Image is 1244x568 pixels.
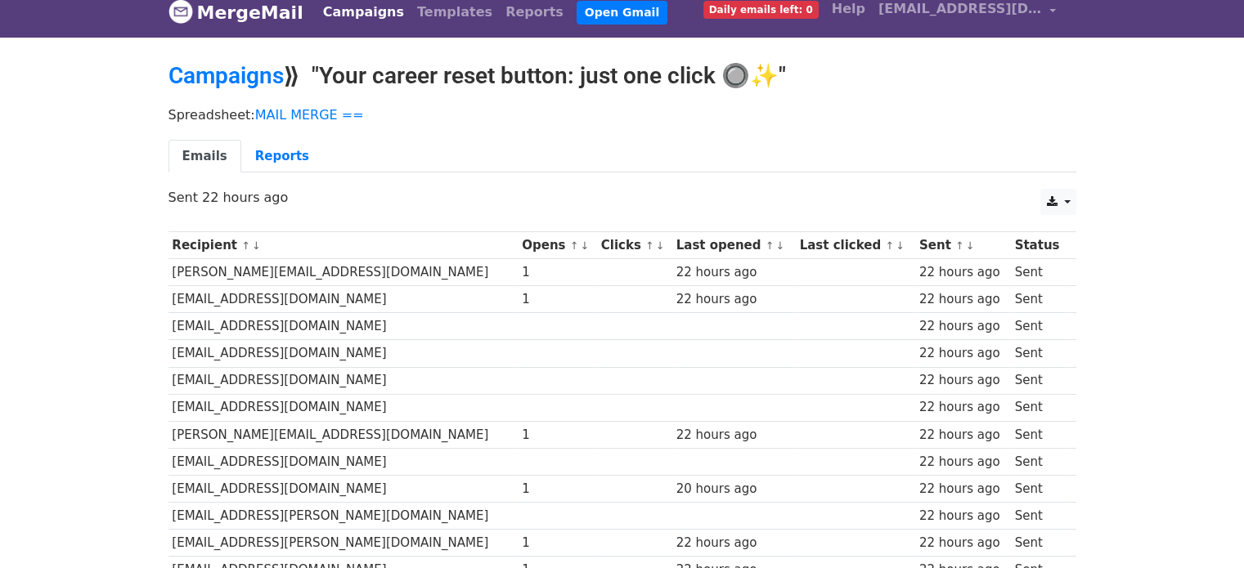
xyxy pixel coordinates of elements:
a: ↓ [966,239,975,252]
div: 22 hours ago [919,344,1007,363]
td: [EMAIL_ADDRESS][DOMAIN_NAME] [168,475,519,502]
td: [EMAIL_ADDRESS][PERSON_NAME][DOMAIN_NAME] [168,503,519,530]
a: ↓ [775,239,784,252]
div: 22 hours ago [919,480,1007,499]
p: Spreadsheet: [168,106,1076,123]
a: ↓ [896,239,905,252]
th: Clicks [597,232,672,259]
p: Sent 22 hours ago [168,189,1076,206]
a: ↑ [645,239,654,252]
a: Campaigns [168,62,284,89]
td: Sent [1011,421,1067,448]
a: ↑ [955,239,964,252]
div: 22 hours ago [919,507,1007,526]
a: Reports [241,140,323,173]
div: 22 hours ago [919,371,1007,390]
td: [EMAIL_ADDRESS][DOMAIN_NAME] [168,367,519,394]
div: 22 hours ago [676,290,792,309]
td: Sent [1011,503,1067,530]
th: Recipient [168,232,519,259]
td: [EMAIL_ADDRESS][DOMAIN_NAME] [168,286,519,313]
a: ↓ [656,239,665,252]
th: Sent [915,232,1011,259]
td: Sent [1011,448,1067,475]
td: [PERSON_NAME][EMAIL_ADDRESS][DOMAIN_NAME] [168,421,519,448]
a: MAIL MERGE == [255,107,364,123]
td: [EMAIL_ADDRESS][DOMAIN_NAME] [168,394,519,421]
td: Sent [1011,313,1067,340]
div: 22 hours ago [919,398,1007,417]
a: ↑ [885,239,894,252]
div: 22 hours ago [919,290,1007,309]
td: [EMAIL_ADDRESS][DOMAIN_NAME] [168,448,519,475]
div: 22 hours ago [676,263,792,282]
td: Sent [1011,394,1067,421]
div: 20 hours ago [676,480,792,499]
iframe: Chat Widget [1162,490,1244,568]
td: [PERSON_NAME][EMAIL_ADDRESS][DOMAIN_NAME] [168,259,519,286]
div: 1 [522,290,593,309]
a: ↑ [241,239,250,252]
th: Last clicked [796,232,915,259]
div: 1 [522,263,593,282]
td: Sent [1011,475,1067,502]
div: 22 hours ago [919,453,1007,472]
td: [EMAIL_ADDRESS][PERSON_NAME][DOMAIN_NAME] [168,530,519,557]
a: ↑ [570,239,579,252]
h2: ⟫ "Your career reset button: just one click 🔘✨" [168,62,1076,90]
th: Opens [518,232,596,259]
a: ↓ [580,239,589,252]
td: Sent [1011,367,1067,394]
div: 22 hours ago [676,426,792,445]
div: 22 hours ago [919,263,1007,282]
th: Status [1011,232,1067,259]
div: 1 [522,534,593,552]
div: 22 hours ago [919,426,1007,445]
div: 22 hours ago [919,317,1007,336]
td: [EMAIL_ADDRESS][DOMAIN_NAME] [168,313,519,340]
td: Sent [1011,340,1067,367]
a: Emails [168,140,241,173]
div: 1 [522,426,593,445]
td: [EMAIL_ADDRESS][DOMAIN_NAME] [168,340,519,367]
div: 22 hours ago [919,534,1007,552]
td: Sent [1011,286,1067,313]
a: Open Gmail [577,1,667,25]
div: 22 hours ago [676,534,792,552]
td: Sent [1011,530,1067,557]
span: Daily emails left: 0 [703,1,819,19]
a: ↓ [252,239,261,252]
td: Sent [1011,259,1067,286]
th: Last opened [672,232,796,259]
a: ↑ [766,239,775,252]
div: 1 [522,480,593,499]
